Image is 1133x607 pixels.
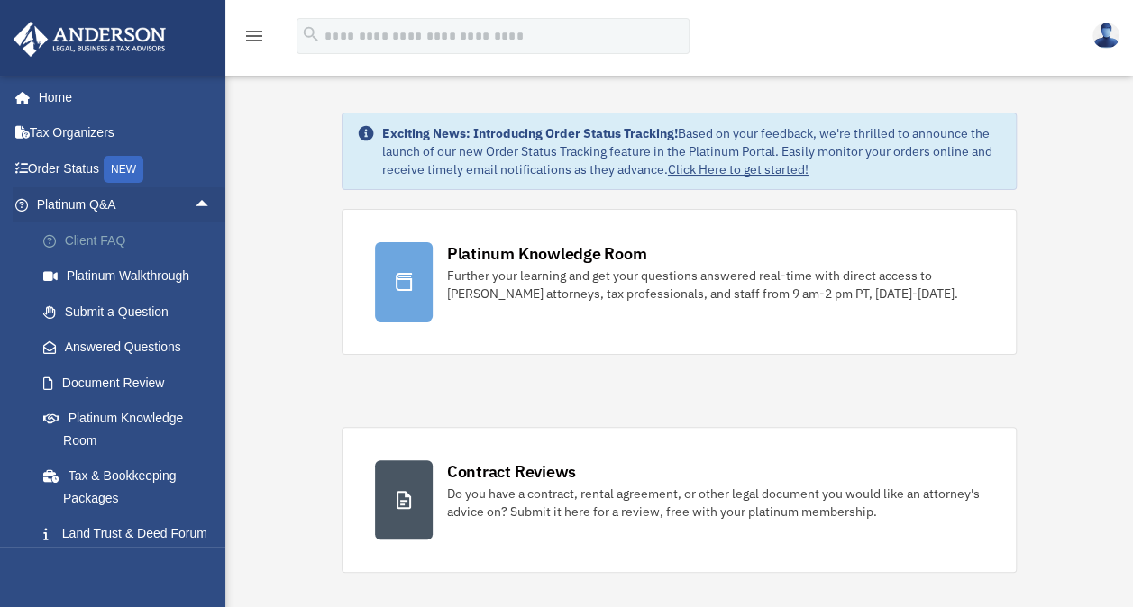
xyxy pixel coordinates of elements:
a: Client FAQ [25,222,239,258]
div: Further your learning and get your questions answered real-time with direct access to [PERSON_NAM... [447,267,984,303]
a: Platinum Q&Aarrow_drop_up [13,187,239,223]
div: Contract Reviews [447,460,576,483]
a: Land Trust & Deed Forum [25,516,239,552]
div: Based on your feedback, we're thrilled to announce the launch of our new Order Status Tracking fe... [382,124,1002,178]
a: Order StatusNEW [13,150,239,187]
a: Tax & Bookkeeping Packages [25,458,239,516]
div: NEW [104,156,143,183]
a: Submit a Question [25,294,239,330]
a: Click Here to get started! [668,161,809,177]
i: search [301,24,321,44]
img: User Pic [1092,23,1119,49]
a: Contract Reviews Do you have a contract, rental agreement, or other legal document you would like... [342,427,1018,573]
div: Do you have a contract, rental agreement, or other legal document you would like an attorney's ad... [447,485,984,521]
strong: Exciting News: Introducing Order Status Tracking! [382,125,678,141]
a: Answered Questions [25,330,239,366]
span: arrow_drop_up [194,187,230,224]
a: Platinum Knowledge Room [25,401,239,458]
div: Platinum Knowledge Room [447,242,647,265]
a: Tax Organizers [13,115,239,151]
a: menu [243,32,265,47]
i: menu [243,25,265,47]
img: Anderson Advisors Platinum Portal [8,22,171,57]
a: Document Review [25,365,239,401]
a: Platinum Knowledge Room Further your learning and get your questions answered real-time with dire... [342,209,1018,355]
a: Home [13,79,230,115]
a: Platinum Walkthrough [25,258,239,294]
